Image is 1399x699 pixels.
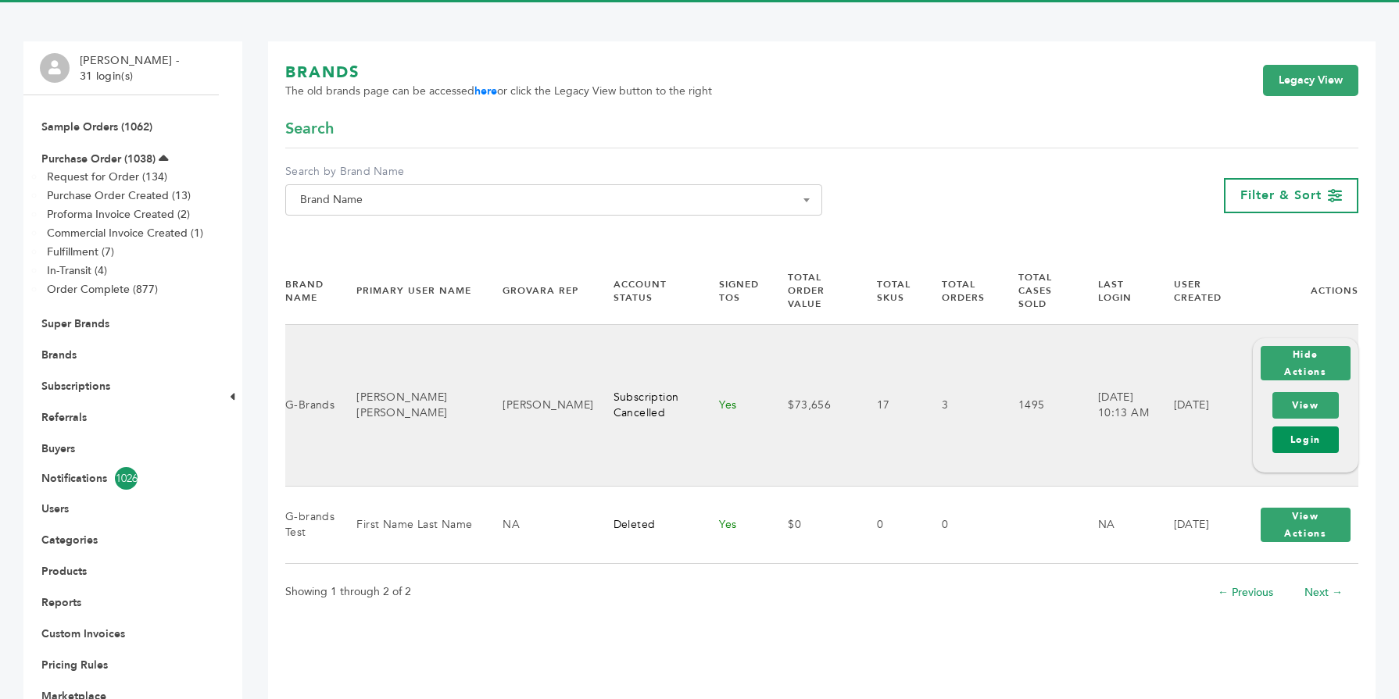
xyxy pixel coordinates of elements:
a: Next → [1304,585,1343,600]
a: Sample Orders (1062) [41,119,152,134]
th: Total Orders [922,258,999,324]
td: 17 [857,324,922,486]
a: Proforma Invoice Created (2) [47,207,190,222]
td: G-Brands [285,324,337,486]
td: [PERSON_NAME] [PERSON_NAME] [337,324,483,486]
td: Deleted [594,486,700,563]
td: Yes [699,324,768,486]
th: Primary User Name [337,258,483,324]
a: Notifications1026 [41,467,201,490]
a: Pricing Rules [41,658,108,672]
td: 3 [922,324,999,486]
a: Custom Invoices [41,626,125,641]
h1: BRANDS [285,62,712,84]
a: Order Complete (877) [47,282,158,297]
li: [PERSON_NAME] - 31 login(s) [80,53,183,84]
a: Purchase Order (1038) [41,152,156,166]
th: Total Cases Sold [999,258,1079,324]
a: Referrals [41,410,87,425]
th: Total SKUs [857,258,922,324]
a: Commercial Invoice Created (1) [47,226,203,241]
td: $0 [768,486,857,563]
span: Brand Name [294,189,814,211]
span: The old brands page can be accessed or click the Legacy View button to the right [285,84,712,99]
td: G-brands Test [285,486,337,563]
a: here [474,84,497,98]
td: [DATE] 10:13 AM [1079,324,1154,486]
a: Subscriptions [41,379,110,394]
th: Last Login [1079,258,1154,324]
a: View [1272,392,1339,419]
td: [PERSON_NAME] [483,324,593,486]
td: NA [483,486,593,563]
a: Fulfillment (7) [47,244,114,259]
td: Subscription Cancelled [594,324,700,486]
a: In-Transit (4) [47,263,107,278]
a: Request for Order (134) [47,169,167,184]
td: Yes [699,486,768,563]
a: Legacy View [1263,65,1358,96]
label: Search by Brand Name [285,164,822,180]
button: Hide Actions [1261,346,1351,380]
td: First Name Last Name [337,486,483,563]
a: Brands [41,348,77,362]
th: Actions [1233,258,1358,324]
span: Search [285,118,334,140]
a: Super Brands [41,316,109,331]
td: NA [1079,486,1154,563]
th: Signed TOS [699,258,768,324]
a: Categories [41,533,98,547]
button: View Actions [1261,508,1351,542]
th: Account Status [594,258,700,324]
td: 0 [857,486,922,563]
a: Buyers [41,441,75,456]
td: [DATE] [1154,324,1233,486]
th: User Created [1154,258,1233,324]
a: Products [41,564,87,579]
th: Grovara Rep [483,258,593,324]
a: Purchase Order Created (13) [47,188,191,203]
th: Brand Name [285,258,337,324]
a: Users [41,501,69,516]
td: $73,656 [768,324,857,486]
td: 1495 [999,324,1079,486]
span: Filter & Sort [1240,187,1322,204]
span: Brand Name [285,184,822,216]
span: 1026 [115,467,138,490]
p: Showing 1 through 2 of 2 [285,583,411,601]
a: Login [1272,426,1339,453]
img: profile.png [40,53,70,83]
a: Reports [41,595,81,610]
a: ← Previous [1218,585,1273,600]
td: 0 [922,486,999,563]
th: Total Order Value [768,258,857,324]
td: [DATE] [1154,486,1233,563]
